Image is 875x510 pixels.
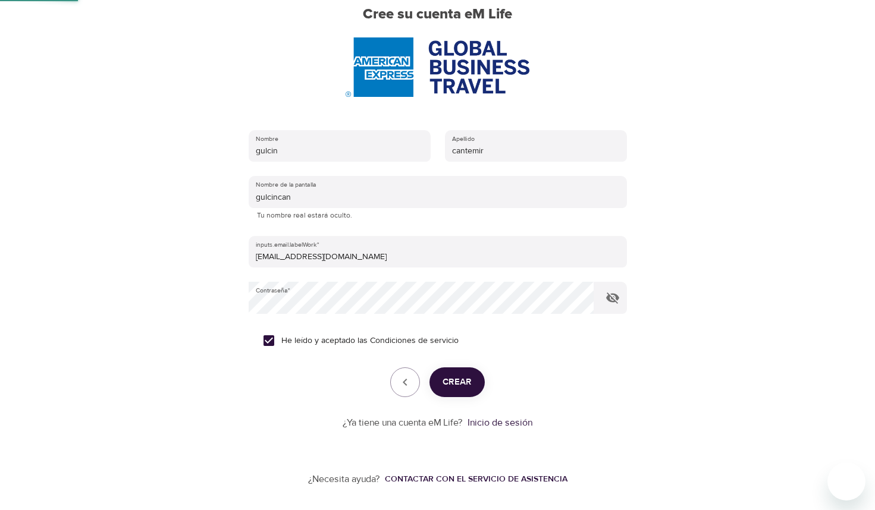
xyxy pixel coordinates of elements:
[308,473,380,486] p: ¿Necesita ayuda?
[257,210,619,222] p: Tu nombre real estará oculto.
[370,335,459,347] a: Condiciones de servicio
[443,374,472,390] span: Crear
[429,367,485,397] button: Crear
[380,473,567,485] a: Contactar con el servicio de asistencia
[230,6,646,23] h2: Cree su cuenta eM Life
[827,462,865,500] iframe: Botón para iniciar la ventana de mensajería
[468,417,532,429] a: Inicio de sesión
[346,37,529,97] img: AmEx%20GBT%20logo.png
[281,335,459,347] span: He leído y aceptado las
[343,416,463,430] p: ¿Ya tiene una cuenta eM Life?
[385,473,567,485] div: Contactar con el servicio de asistencia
